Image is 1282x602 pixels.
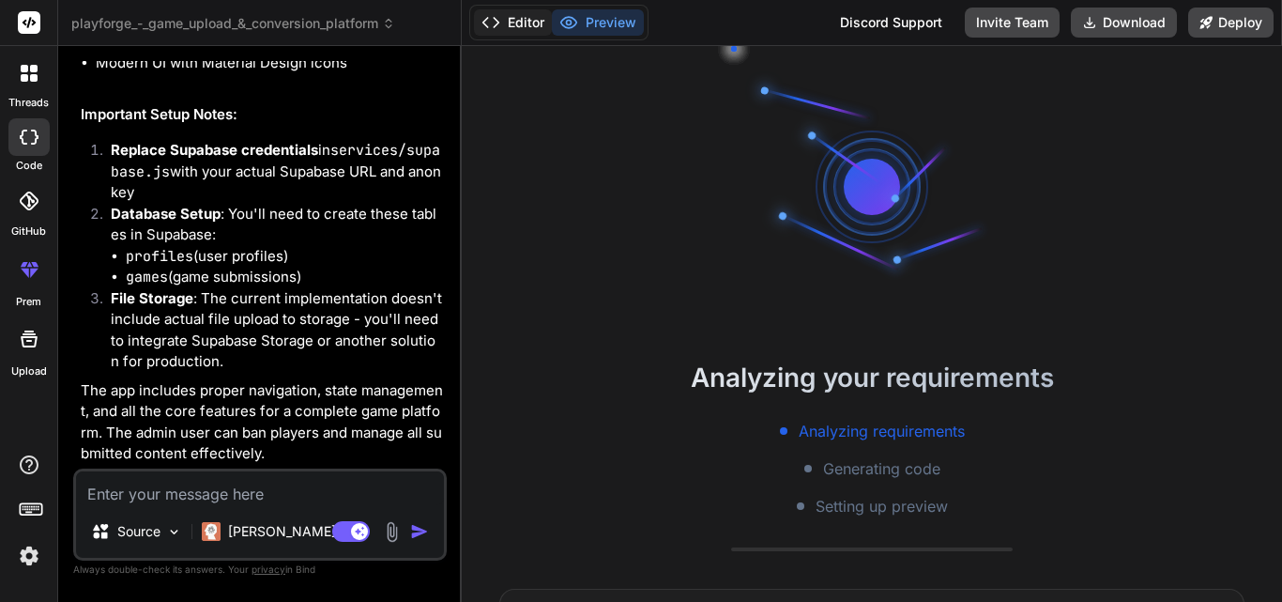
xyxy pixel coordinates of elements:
p: in with your actual Supabase URL and anon key [111,140,443,204]
label: GitHub [11,224,46,239]
p: : You'll need to create these tables in Supabase: [111,204,443,246]
img: Claude 4 Sonnet [202,522,221,541]
button: Deploy [1188,8,1274,38]
p: Source [117,522,160,541]
img: icon [410,522,429,541]
span: Analyzing requirements [799,420,965,442]
code: games [126,268,168,286]
li: Modern UI with Material Design icons [96,53,443,74]
p: The app includes proper navigation, state management, and all the core features for a complete ga... [81,380,443,465]
p: [PERSON_NAME] 4 S.. [228,522,368,541]
button: Invite Team [965,8,1060,38]
button: Editor [474,9,552,36]
span: playforge_-_game_upload_&_conversion_platform [71,14,395,33]
button: Preview [552,9,644,36]
p: Always double-check its answers. Your in Bind [73,561,447,579]
h2: Analyzing your requirements [462,358,1282,397]
code: services/supabase.js [111,141,440,181]
strong: Replace Supabase credentials [111,141,318,159]
label: code [16,158,42,174]
li: (user profiles) [126,246,443,268]
span: Setting up preview [816,495,948,517]
h2: Important Setup Notes: [81,104,443,126]
button: Download [1071,8,1177,38]
strong: File Storage [111,289,193,307]
p: : The current implementation doesn't include actual file upload to storage - you'll need to integ... [111,288,443,373]
span: Generating code [823,457,940,480]
code: profiles [126,247,193,266]
label: threads [8,95,49,111]
strong: Database Setup [111,205,221,223]
div: Discord Support [829,8,954,38]
img: attachment [381,521,403,543]
img: Pick Models [166,524,182,540]
span: privacy [252,563,285,575]
label: prem [16,294,41,310]
img: settings [13,540,45,572]
li: (game submissions) [126,267,443,288]
label: Upload [11,363,47,379]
